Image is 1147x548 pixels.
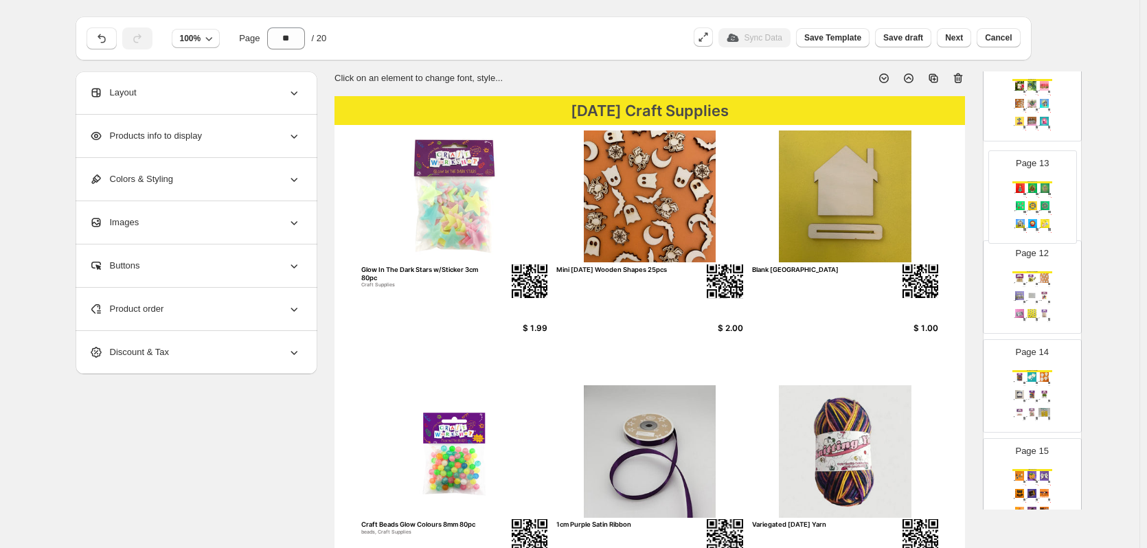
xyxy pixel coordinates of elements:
span: Page [239,32,260,45]
div: $ 1.99 [481,323,547,333]
p: Click on an element to change font, style... [334,71,503,85]
div: beads, Craft Supplies [361,529,490,536]
div: 1cm Purple Satin Ribbon [556,521,685,528]
img: qrcode [707,264,743,299]
div: Craft Supplies [361,282,490,288]
img: primaryImage [556,130,743,263]
img: qrcode [902,264,939,299]
span: Save draft [883,32,923,43]
span: Next [945,32,963,43]
span: Images [89,216,139,229]
img: primaryImage [361,130,548,263]
span: / 20 [312,32,327,45]
div: Glow In The Dark Stars w/Sticker 3cm 80pc [361,266,490,282]
button: Cancel [977,28,1020,47]
img: primaryImage [752,130,939,263]
div: $ 2.00 [677,323,743,333]
div: Blank [GEOGRAPHIC_DATA] [752,266,881,273]
button: Next [937,28,971,47]
div: Mini [DATE] Wooden Shapes 25pcs [556,266,685,273]
button: 100% [172,29,220,48]
div: Variegated [DATE] Yarn [752,521,881,528]
span: Colors & Styling [89,172,173,186]
button: Save Template [796,28,870,47]
span: 100% [180,33,201,44]
span: Buttons [89,259,140,273]
span: Products info to display [89,129,202,143]
span: Cancel [985,32,1012,43]
span: Product order [89,302,164,316]
img: primaryImage [556,385,743,518]
span: Save Template [804,32,861,43]
button: Save draft [875,28,931,47]
img: qrcode [512,264,548,299]
div: [DATE] Craft Supplies [334,96,965,125]
img: primaryImage [361,385,548,518]
span: Layout [89,86,137,100]
img: primaryImage [752,385,939,518]
div: Craft Beads Glow Colours 8mm 80pc [361,521,490,528]
span: Discount & Tax [89,345,169,359]
div: $ 1.00 [872,323,938,333]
